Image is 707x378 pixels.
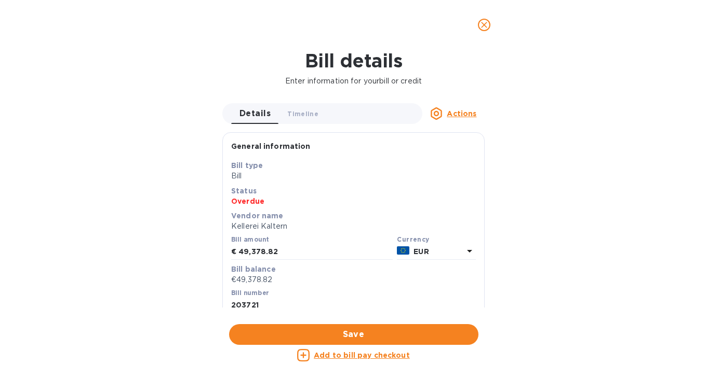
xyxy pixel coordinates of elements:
b: Bill balance [231,265,276,273]
p: €49,378.82 [231,274,476,285]
b: EUR [413,247,429,256]
span: Timeline [287,108,318,119]
p: Bill [231,171,476,181]
p: Kellerei Kaltern [231,221,476,232]
label: Bill amount [231,237,269,243]
input: Enter bill number [231,298,476,313]
button: close [472,12,497,37]
button: Save [229,324,478,345]
b: Status [231,187,257,195]
b: Currency [397,235,429,243]
u: Add to bill pay checkout [314,351,410,359]
span: Details [239,106,271,121]
p: Overdue [231,196,476,206]
b: Bill type [231,161,263,170]
u: Actions [447,109,476,118]
p: Enter information for your bill or credit [8,76,699,87]
span: Save [237,328,470,341]
label: Bill number [231,290,269,296]
div: € [231,244,238,260]
input: € Enter bill amount [238,244,393,260]
b: General information [231,142,311,150]
b: Vendor name [231,212,284,220]
h1: Bill details [8,50,699,72]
